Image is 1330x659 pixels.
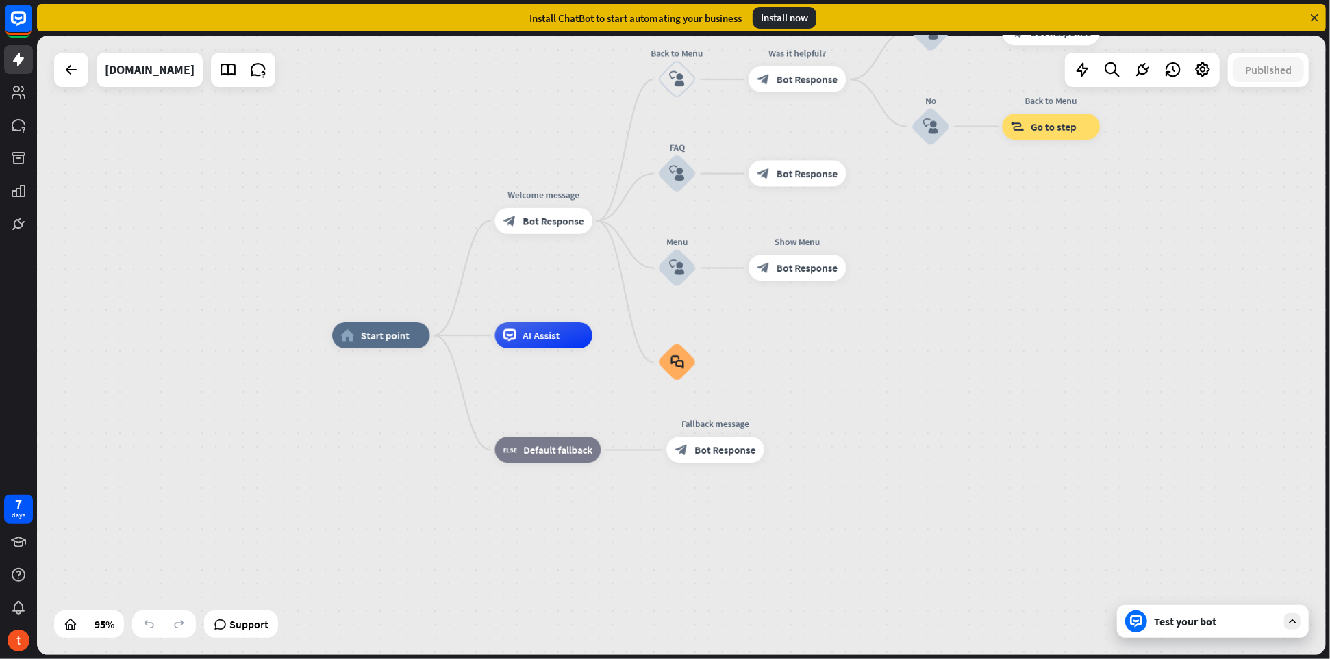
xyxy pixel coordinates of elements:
div: No [892,94,970,107]
div: days [12,511,25,520]
span: AI Assist [523,329,560,342]
span: Bot Response [777,167,838,180]
i: block_bot_response [757,73,770,86]
div: 7 [15,498,22,511]
div: Install ChatBot to start automating your business [529,12,742,25]
div: Was it helpful? [739,47,856,60]
div: Back to Menu [992,94,1109,107]
div: Back to Menu [638,47,716,60]
div: 95% [90,613,118,635]
i: block_bot_response [675,443,688,456]
div: Welcome message [485,188,602,201]
div: agentaya.com [105,53,195,87]
span: Bot Response [694,443,755,456]
span: Bot Response [777,73,838,86]
button: Open LiveChat chat widget [11,5,52,47]
div: Menu [638,235,716,248]
i: block_fallback [503,443,517,456]
div: Show Menu [739,235,856,248]
i: block_user_input [669,166,685,181]
span: Bot Response [523,214,584,227]
i: home_2 [340,329,354,342]
div: Test your bot [1154,615,1277,628]
div: Install now [753,7,816,29]
span: Go to step [1031,120,1077,133]
button: Published [1233,57,1304,82]
span: Default fallback [523,443,592,456]
a: 7 days [4,495,33,524]
div: Fallback message [657,417,774,430]
span: Start point [361,329,410,342]
div: FAQ [638,141,716,154]
i: block_user_input [923,118,939,134]
i: block_bot_response [503,214,516,227]
span: Support [229,613,268,635]
i: block_faq [670,355,684,370]
i: block_goto [1011,120,1025,133]
i: block_user_input [923,25,939,40]
i: block_bot_response [757,167,770,180]
i: block_bot_response [757,261,770,274]
span: Bot Response [1030,26,1091,39]
i: block_user_input [669,260,685,276]
span: Bot Response [777,261,838,274]
i: block_user_input [669,72,685,88]
i: block_bot_response [1011,26,1024,39]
